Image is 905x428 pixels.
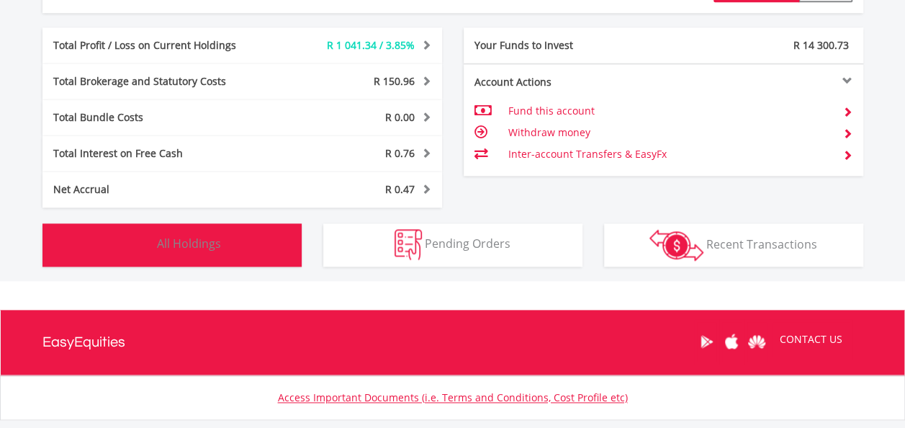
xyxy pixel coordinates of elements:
[744,319,770,364] a: Huawei
[604,223,863,267] button: Recent Transactions
[42,38,276,53] div: Total Profit / Loss on Current Holdings
[706,236,817,251] span: Recent Transactions
[425,236,510,251] span: Pending Orders
[770,319,852,360] a: CONTACT US
[374,74,415,88] span: R 150.96
[385,182,415,196] span: R 0.47
[793,38,849,52] span: R 14 300.73
[385,110,415,124] span: R 0.00
[123,229,154,260] img: holdings-wht.png
[42,110,276,125] div: Total Bundle Costs
[42,146,276,161] div: Total Interest on Free Cash
[157,236,221,251] span: All Holdings
[508,122,831,143] td: Withdraw money
[464,38,664,53] div: Your Funds to Invest
[42,182,276,197] div: Net Accrual
[395,229,422,260] img: pending_instructions-wht.png
[42,223,302,267] button: All Holdings
[385,146,415,160] span: R 0.76
[508,143,831,165] td: Inter-account Transfers & EasyFx
[719,319,744,364] a: Apple
[649,229,703,261] img: transactions-zar-wht.png
[323,223,582,267] button: Pending Orders
[327,38,415,52] span: R 1 041.34 / 3.85%
[42,310,125,375] a: EasyEquities
[694,319,719,364] a: Google Play
[508,100,831,122] td: Fund this account
[464,75,664,89] div: Account Actions
[278,391,628,404] a: Access Important Documents (i.e. Terms and Conditions, Cost Profile etc)
[42,74,276,89] div: Total Brokerage and Statutory Costs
